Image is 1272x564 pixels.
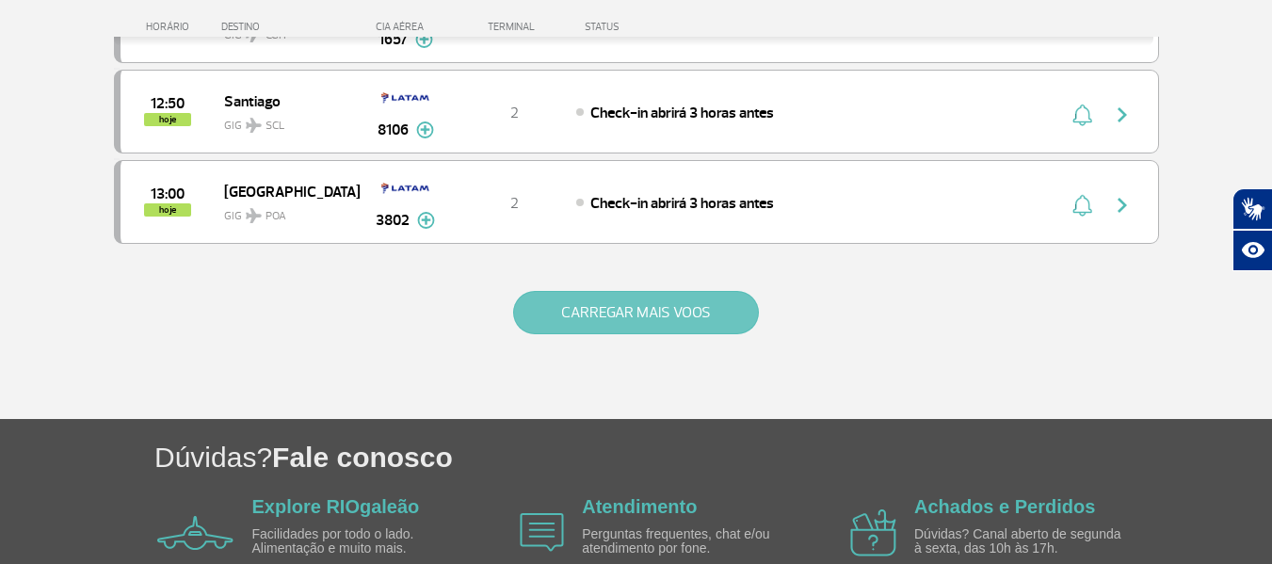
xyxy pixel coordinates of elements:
img: destiny_airplane.svg [246,118,262,133]
button: Abrir tradutor de língua de sinais. [1232,188,1272,230]
span: 2025-09-27 12:50:00 [151,97,185,110]
span: 2 [510,194,519,213]
img: mais-info-painel-voo.svg [417,212,435,229]
img: seta-direita-painel-voo.svg [1111,194,1134,217]
a: Atendimento [582,496,697,517]
span: Fale conosco [272,442,453,473]
span: hoje [144,203,191,217]
span: 3802 [376,209,410,232]
div: Plugin de acessibilidade da Hand Talk. [1232,188,1272,271]
img: airplane icon [850,509,896,556]
a: Achados e Perdidos [914,496,1095,517]
span: Santiago [224,89,345,113]
img: seta-direita-painel-voo.svg [1111,104,1134,126]
span: SCL [266,118,284,135]
button: CARREGAR MAIS VOOS [513,291,759,334]
img: mais-info-painel-voo.svg [416,121,434,138]
a: Explore RIOgaleão [252,496,420,517]
h1: Dúvidas? [154,438,1272,476]
div: DESTINO [221,21,359,33]
p: Facilidades por todo o lado. Alimentação e muito mais. [252,527,469,556]
span: 2025-09-27 13:00:00 [151,187,185,201]
span: hoje [144,113,191,126]
span: [GEOGRAPHIC_DATA] [224,179,345,203]
p: Perguntas frequentes, chat e/ou atendimento por fone. [582,527,798,556]
span: GIG [224,107,345,135]
p: Dúvidas? Canal aberto de segunda à sexta, das 10h às 17h. [914,527,1131,556]
span: 2 [510,104,519,122]
img: airplane icon [157,516,233,550]
span: POA [266,208,286,225]
img: sino-painel-voo.svg [1072,104,1092,126]
div: CIA AÉREA [359,21,453,33]
span: 8106 [378,119,409,141]
button: Abrir recursos assistivos. [1232,230,1272,271]
div: TERMINAL [453,21,575,33]
img: airplane icon [520,513,564,552]
span: Check-in abrirá 3 horas antes [590,194,774,213]
div: HORÁRIO [120,21,222,33]
img: sino-painel-voo.svg [1072,194,1092,217]
span: GIG [224,198,345,225]
span: Check-in abrirá 3 horas antes [590,104,774,122]
div: STATUS [575,21,729,33]
img: destiny_airplane.svg [246,208,262,223]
